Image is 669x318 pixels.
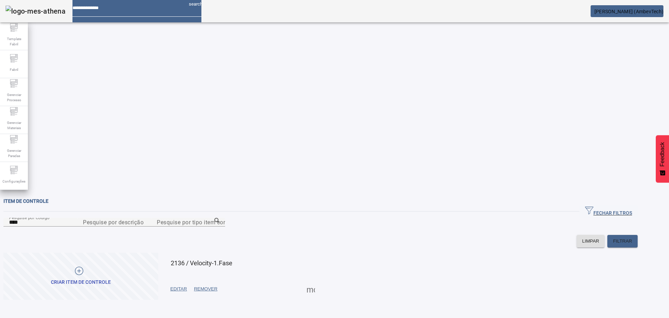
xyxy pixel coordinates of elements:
[3,146,24,161] span: Gerenciar Paradas
[157,218,220,227] input: Number
[167,283,191,295] button: EDITAR
[8,65,20,74] span: Fabril
[3,198,48,204] span: Item de controle
[656,135,669,183] button: Feedback - Mostrar pesquisa
[594,9,663,14] span: [PERSON_NAME] (AmbevTech)
[305,283,317,295] button: Mais
[579,205,638,218] button: FECHAR FILTROS
[83,219,144,225] mat-label: Pesquise por descrição
[9,215,49,220] mat-label: Pesquise por Código
[194,286,217,293] span: REMOVER
[51,279,111,286] div: Criar item de controle
[582,238,599,245] span: LIMPAR
[3,90,24,105] span: Gerenciar Processo
[613,238,632,245] span: FILTRAR
[171,259,232,267] span: 2136 / Velocity-1.Fase
[585,206,632,217] span: FECHAR FILTROS
[3,118,24,133] span: Gerenciar Materiais
[191,283,221,295] button: REMOVER
[607,235,638,247] button: FILTRAR
[157,219,238,225] mat-label: Pesquise por tipo item controle
[0,177,28,186] span: Configurações
[577,235,605,247] button: LIMPAR
[659,142,666,167] span: Feedback
[6,6,66,17] img: logo-mes-athena
[3,253,158,300] button: Criar item de controle
[3,34,24,49] span: Template Fabril
[170,286,187,293] span: EDITAR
